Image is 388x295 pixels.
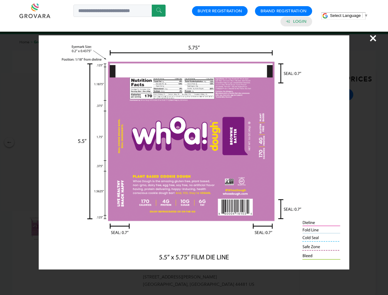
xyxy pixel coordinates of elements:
[362,13,363,18] span: ​
[261,8,307,14] a: Brand Registration
[198,8,242,14] a: Buyer Registration
[73,5,166,17] input: Search a product or brand...
[330,13,368,18] a: Select Language​
[369,29,377,47] span: ×
[364,13,368,18] span: ▼
[330,13,361,18] span: Select Language
[39,35,349,269] img: Image Preview
[293,19,307,24] a: Login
